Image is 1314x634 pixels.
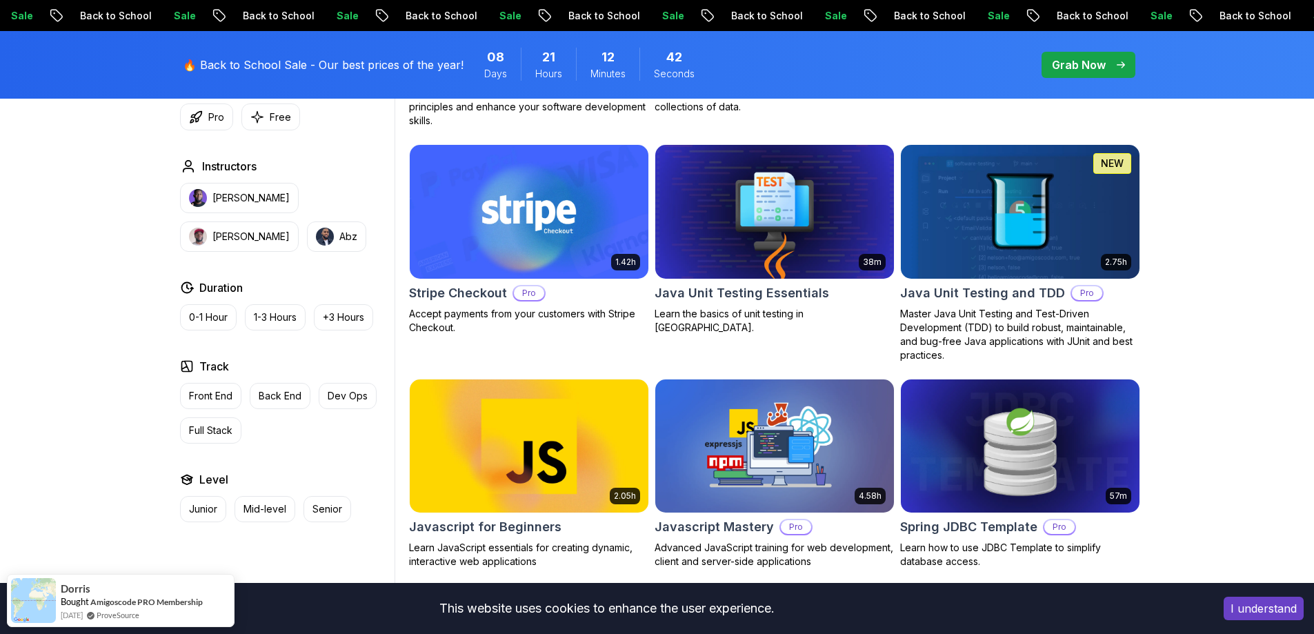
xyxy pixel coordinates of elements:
[655,379,895,569] a: Javascript Mastery card4.58hJavascript MasteryProAdvanced JavaScript training for web development...
[180,103,233,130] button: Pro
[11,578,56,623] img: provesource social proof notification image
[409,284,507,303] h2: Stripe Checkout
[1042,9,1135,23] p: Back to School
[65,9,159,23] p: Back to School
[61,609,83,621] span: [DATE]
[1044,520,1075,534] p: Pro
[61,583,90,595] span: Dorris
[314,304,373,330] button: +3 Hours
[781,520,811,534] p: Pro
[484,9,528,23] p: Sale
[328,389,368,403] p: Dev Ops
[614,491,636,502] p: 2.05h
[655,379,894,513] img: Javascript Mastery card
[199,279,243,296] h2: Duration
[655,284,829,303] h2: Java Unit Testing Essentials
[212,191,290,205] p: [PERSON_NAME]
[97,609,139,621] a: ProveSource
[1110,491,1127,502] p: 57m
[409,517,561,537] h2: Javascript for Beginners
[180,383,241,409] button: Front End
[202,158,257,175] h2: Instructors
[1105,257,1127,268] p: 2.75h
[879,9,973,23] p: Back to School
[254,310,297,324] p: 1-3 Hours
[409,86,649,128] p: Master Java's object-oriented programming principles and enhance your software development skills.
[666,48,682,67] span: 42 Seconds
[243,502,286,516] p: Mid-level
[655,541,895,568] p: Advanced JavaScript training for web development, client and server-side applications
[180,417,241,444] button: Full Stack
[553,9,647,23] p: Back to School
[535,67,562,81] span: Hours
[409,144,649,335] a: Stripe Checkout card1.42hStripe CheckoutProAccept payments from your customers with Stripe Checkout.
[900,307,1140,362] p: Master Java Unit Testing and Test-Driven Development (TDD) to build robust, maintainable, and bug...
[245,304,306,330] button: 1-3 Hours
[319,383,377,409] button: Dev Ops
[270,110,291,124] p: Free
[10,593,1203,624] div: This website uses cookies to enhance the user experience.
[409,541,649,568] p: Learn JavaScript essentials for creating dynamic, interactive web applications
[615,257,636,268] p: 1.42h
[900,144,1140,362] a: Java Unit Testing and TDD card2.75hNEWJava Unit Testing and TDDProMaster Java Unit Testing and Te...
[404,376,654,516] img: Javascript for Beginners card
[1052,57,1106,73] p: Grab Now
[409,379,649,569] a: Javascript for Beginners card2.05hJavascript for BeginnersLearn JavaScript essentials for creatin...
[1224,597,1304,620] button: Accept cookies
[250,383,310,409] button: Back End
[228,9,321,23] p: Back to School
[189,228,207,246] img: instructor img
[208,110,224,124] p: Pro
[180,304,237,330] button: 0-1 Hour
[189,502,217,516] p: Junior
[90,597,203,607] a: Amigoscode PRO Membership
[339,230,357,244] p: Abz
[212,230,290,244] p: [PERSON_NAME]
[1072,286,1102,300] p: Pro
[189,424,232,437] p: Full Stack
[189,310,228,324] p: 0-1 Hour
[199,358,229,375] h2: Track
[307,221,366,252] button: instructor imgAbz
[901,145,1139,279] img: Java Unit Testing and TDD card
[180,183,299,213] button: instructor img[PERSON_NAME]
[409,307,649,335] p: Accept payments from your customers with Stripe Checkout.
[180,221,299,252] button: instructor img[PERSON_NAME]
[241,103,300,130] button: Free
[590,67,626,81] span: Minutes
[716,9,810,23] p: Back to School
[390,9,484,23] p: Back to School
[900,284,1065,303] h2: Java Unit Testing and TDD
[484,67,507,81] span: Days
[601,48,615,67] span: 12 Minutes
[647,9,691,23] p: Sale
[189,389,232,403] p: Front End
[235,496,295,522] button: Mid-level
[901,379,1139,513] img: Spring JDBC Template card
[655,517,774,537] h2: Javascript Mastery
[199,471,228,488] h2: Level
[1101,157,1124,170] p: NEW
[180,496,226,522] button: Junior
[655,145,894,279] img: Java Unit Testing Essentials card
[655,86,895,114] p: Learn how to use Java Streams to process collections of data.
[183,57,464,73] p: 🔥 Back to School Sale - Our best prices of the year!
[973,9,1017,23] p: Sale
[655,307,895,335] p: Learn the basics of unit testing in [GEOGRAPHIC_DATA].
[514,286,544,300] p: Pro
[61,596,89,607] span: Bought
[655,144,895,335] a: Java Unit Testing Essentials card38mJava Unit Testing EssentialsLearn the basics of unit testing ...
[410,145,648,279] img: Stripe Checkout card
[900,541,1140,568] p: Learn how to use JDBC Template to simplify database access.
[542,48,555,67] span: 21 Hours
[487,48,504,67] span: 8 Days
[863,257,882,268] p: 38m
[323,310,364,324] p: +3 Hours
[316,228,334,246] img: instructor img
[900,517,1037,537] h2: Spring JDBC Template
[859,491,882,502] p: 4.58h
[303,496,351,522] button: Senior
[312,502,342,516] p: Senior
[654,67,695,81] span: Seconds
[1135,9,1179,23] p: Sale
